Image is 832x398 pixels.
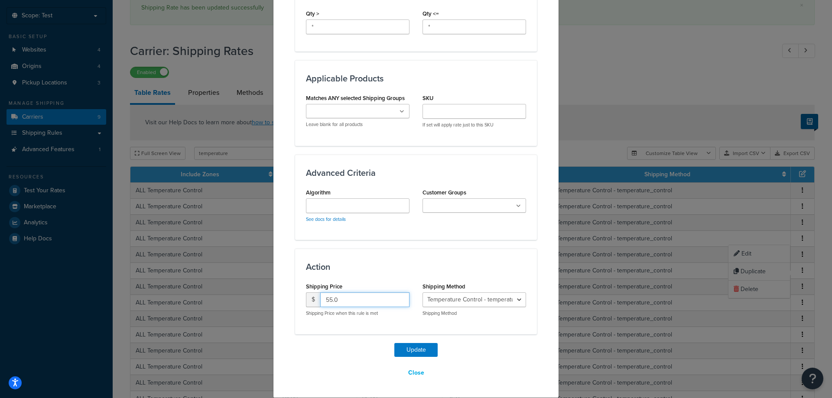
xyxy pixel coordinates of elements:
[306,310,409,317] p: Shipping Price when this rule is met
[306,168,526,178] h3: Advanced Criteria
[306,95,405,101] label: Matches ANY selected Shipping Groups
[306,283,342,290] label: Shipping Price
[306,216,346,223] a: See docs for details
[306,121,409,128] p: Leave blank for all products
[306,292,320,307] span: $
[306,189,331,196] label: Algorithm
[403,366,430,380] button: Close
[422,10,439,17] label: Qty <=
[422,189,466,196] label: Customer Groups
[422,283,465,290] label: Shipping Method
[394,343,438,357] button: Update
[306,74,526,83] h3: Applicable Products
[306,262,526,272] h3: Action
[306,10,319,17] label: Qty >
[422,95,433,101] label: SKU
[422,122,526,128] p: If set will apply rate just to this SKU
[422,310,526,317] p: Shipping Method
